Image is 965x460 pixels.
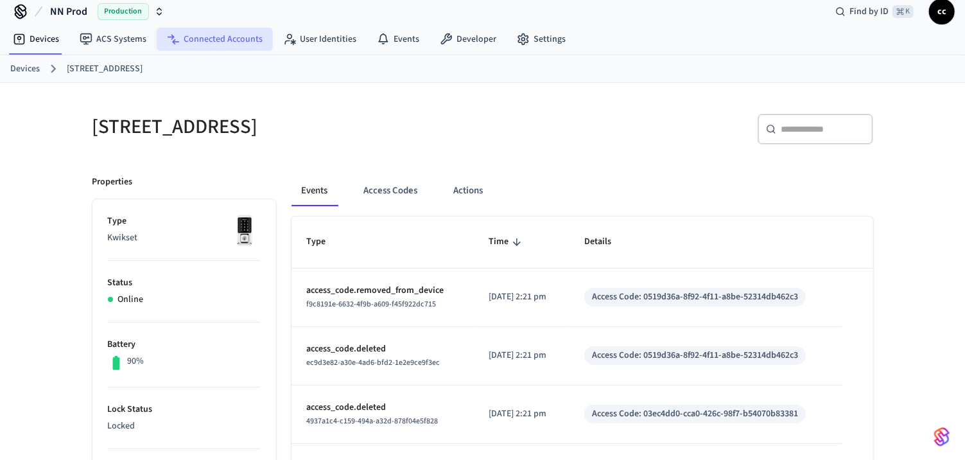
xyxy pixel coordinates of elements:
[307,342,458,356] p: access_code.deleted
[592,407,798,421] div: Access Code: 03ec4dd0-cca0-426c-98f7-b54070b83381
[229,215,261,247] img: Kwikset Halo Touchscreen Wifi Enabled Smart Lock, Polished Chrome, Front
[489,232,525,252] span: Time
[118,293,144,306] p: Online
[367,28,430,51] a: Events
[892,5,914,18] span: ⌘ K
[291,175,873,206] div: ant example
[50,4,87,19] span: NN Prod
[934,427,950,447] img: SeamLogoGradient.69752ec5.svg
[307,357,440,368] span: ec9d3e82-a30e-4ad6-bfd2-1e2e9ce9f3ec
[354,175,428,206] button: Access Codes
[307,284,458,297] p: access_code.removed_from_device
[108,231,261,245] p: Kwikset
[67,62,143,76] a: [STREET_ADDRESS]
[273,28,367,51] a: User Identities
[592,290,798,304] div: Access Code: 0519d36a-8f92-4f11-a8be-52314db462c3
[489,290,553,304] p: [DATE] 2:21 pm
[157,28,273,51] a: Connected Accounts
[849,5,889,18] span: Find by ID
[108,215,261,228] p: Type
[108,338,261,351] p: Battery
[108,420,261,433] p: Locked
[92,114,475,140] h5: [STREET_ADDRESS]
[489,349,553,362] p: [DATE] 2:21 pm
[98,3,149,20] span: Production
[592,349,798,362] div: Access Code: 0519d36a-8f92-4f11-a8be-52314db462c3
[307,232,343,252] span: Type
[108,403,261,416] p: Lock Status
[92,175,133,189] p: Properties
[307,299,437,310] span: f9c8191e-6632-4f9b-a609-f45f922dc715
[69,28,157,51] a: ACS Systems
[489,407,553,421] p: [DATE] 2:21 pm
[430,28,507,51] a: Developer
[584,232,628,252] span: Details
[10,62,40,76] a: Devices
[3,28,69,51] a: Devices
[307,416,439,427] span: 4937a1c4-c159-494a-a32d-878f04e5f828
[307,401,458,414] p: access_code.deleted
[291,175,338,206] button: Events
[507,28,576,51] a: Settings
[127,355,144,368] p: 90%
[444,175,494,206] button: Actions
[108,276,261,290] p: Status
